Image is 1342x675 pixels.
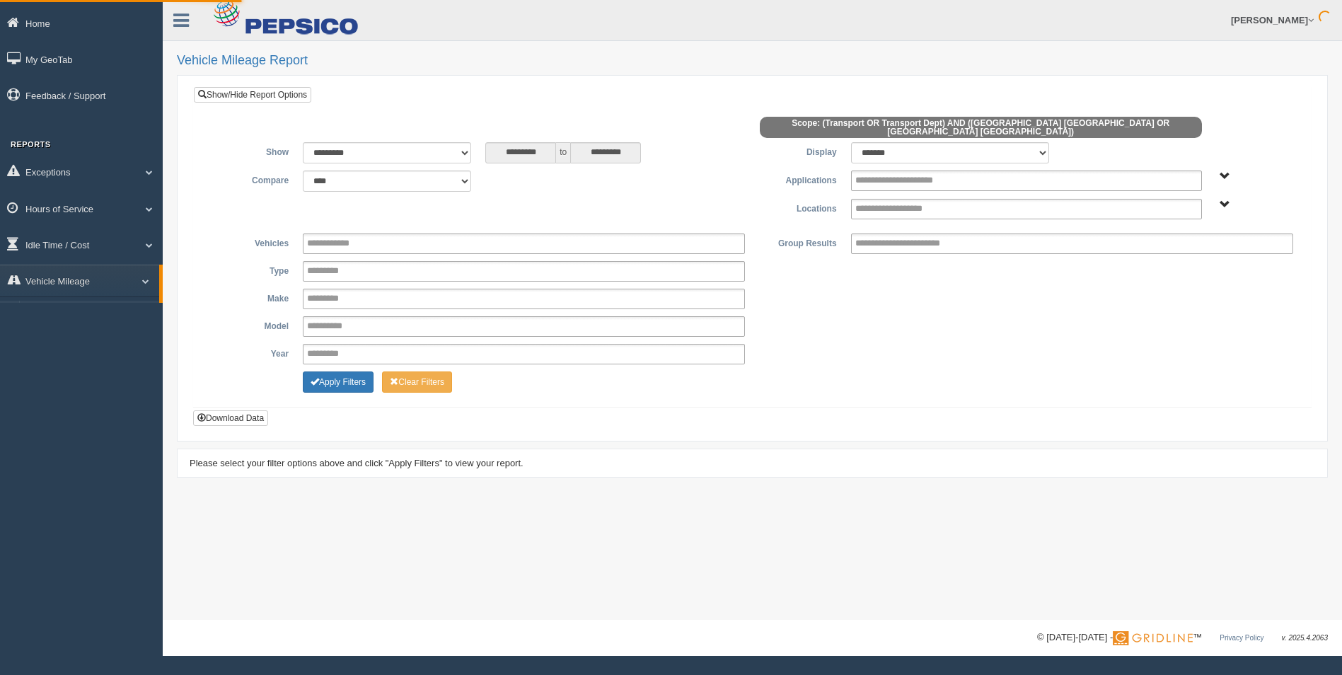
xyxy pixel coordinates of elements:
label: Year [204,344,296,361]
span: Please select your filter options above and click "Apply Filters" to view your report. [190,458,524,468]
label: Locations [753,199,844,216]
label: Model [204,316,296,333]
a: Vehicle Mileage [25,301,159,326]
a: Show/Hide Report Options [194,87,311,103]
span: v. 2025.4.2063 [1282,634,1328,642]
img: Gridline [1113,631,1193,645]
label: Make [204,289,296,306]
label: Type [204,261,296,278]
label: Applications [752,171,843,187]
label: Compare [204,171,296,187]
span: to [556,142,570,163]
label: Vehicles [204,233,296,250]
div: © [DATE]-[DATE] - ™ [1037,630,1328,645]
button: Change Filter Options [382,371,452,393]
label: Show [204,142,296,159]
a: Privacy Policy [1220,634,1263,642]
span: Scope: (Transport OR Transport Dept) AND ([GEOGRAPHIC_DATA] [GEOGRAPHIC_DATA] OR [GEOGRAPHIC_DATA... [760,117,1202,138]
label: Display [752,142,843,159]
h2: Vehicle Mileage Report [177,54,1328,68]
label: Group Results [752,233,843,250]
button: Change Filter Options [303,371,374,393]
button: Download Data [193,410,268,426]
